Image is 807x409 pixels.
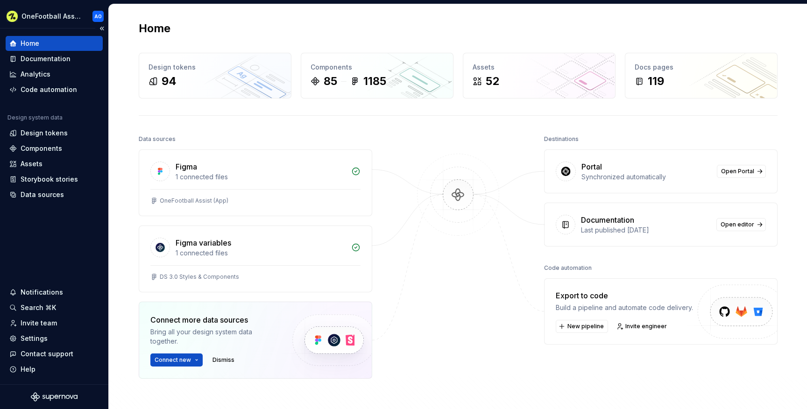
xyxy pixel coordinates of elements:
[6,51,103,66] a: Documentation
[21,54,71,63] div: Documentation
[6,362,103,377] button: Help
[21,349,73,359] div: Contact support
[614,320,671,333] a: Invite engineer
[162,74,177,89] div: 94
[635,63,768,72] div: Docs pages
[21,70,50,79] div: Analytics
[155,356,191,364] span: Connect new
[567,323,604,330] span: New pipeline
[150,314,276,325] div: Connect more data sources
[21,128,68,138] div: Design tokens
[301,53,453,99] a: Components851185
[581,214,634,226] div: Documentation
[31,392,78,402] svg: Supernova Logo
[6,67,103,82] a: Analytics
[6,285,103,300] button: Notifications
[21,12,81,21] div: OneFootball Assist
[463,53,616,99] a: Assets52
[6,156,103,171] a: Assets
[363,74,386,89] div: 1185
[311,63,444,72] div: Components
[6,316,103,331] a: Invite team
[7,114,63,121] div: Design system data
[139,226,372,292] a: Figma variables1 connected filesDS 3.0 Styles & Components
[556,303,693,312] div: Build a pipeline and automate code delivery.
[6,300,103,315] button: Search ⌘K
[721,221,754,228] span: Open editor
[21,303,56,312] div: Search ⌘K
[150,353,203,367] button: Connect new
[581,172,711,182] div: Synchronized automatically
[95,22,108,35] button: Collapse sidebar
[139,133,176,146] div: Data sources
[6,36,103,51] a: Home
[21,365,35,374] div: Help
[176,172,346,182] div: 1 connected files
[324,74,337,89] div: 85
[21,159,42,169] div: Assets
[176,248,346,258] div: 1 connected files
[6,82,103,97] a: Code automation
[625,53,778,99] a: Docs pages119
[6,126,103,141] a: Design tokens
[721,168,754,175] span: Open Portal
[21,144,62,153] div: Components
[7,11,18,22] img: 5b3d255f-93b1-499e-8f2d-e7a8db574ed5.png
[2,6,106,26] button: OneFootball AssistAO
[21,39,39,48] div: Home
[149,63,282,72] div: Design tokens
[625,323,667,330] span: Invite engineer
[21,85,77,94] div: Code automation
[717,165,766,178] a: Open Portal
[486,74,499,89] div: 52
[139,53,291,99] a: Design tokens94
[6,346,103,361] button: Contact support
[21,334,48,343] div: Settings
[139,149,372,216] a: Figma1 connected filesOneFootball Assist (App)
[139,21,170,36] h2: Home
[6,172,103,187] a: Storybook stories
[6,187,103,202] a: Data sources
[6,331,103,346] a: Settings
[6,141,103,156] a: Components
[648,74,664,89] div: 119
[556,290,693,301] div: Export to code
[21,318,57,328] div: Invite team
[581,161,602,172] div: Portal
[160,197,228,204] div: OneFootball Assist (App)
[150,327,276,346] div: Bring all your design system data together.
[544,133,579,146] div: Destinations
[556,320,608,333] button: New pipeline
[176,161,197,172] div: Figma
[208,353,239,367] button: Dismiss
[160,273,239,281] div: DS 3.0 Styles & Components
[21,288,63,297] div: Notifications
[716,218,766,231] a: Open editor
[212,356,234,364] span: Dismiss
[21,175,78,184] div: Storybook stories
[21,190,64,199] div: Data sources
[176,237,231,248] div: Figma variables
[544,261,592,275] div: Code automation
[94,13,102,20] div: AO
[473,63,606,72] div: Assets
[581,226,711,235] div: Last published [DATE]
